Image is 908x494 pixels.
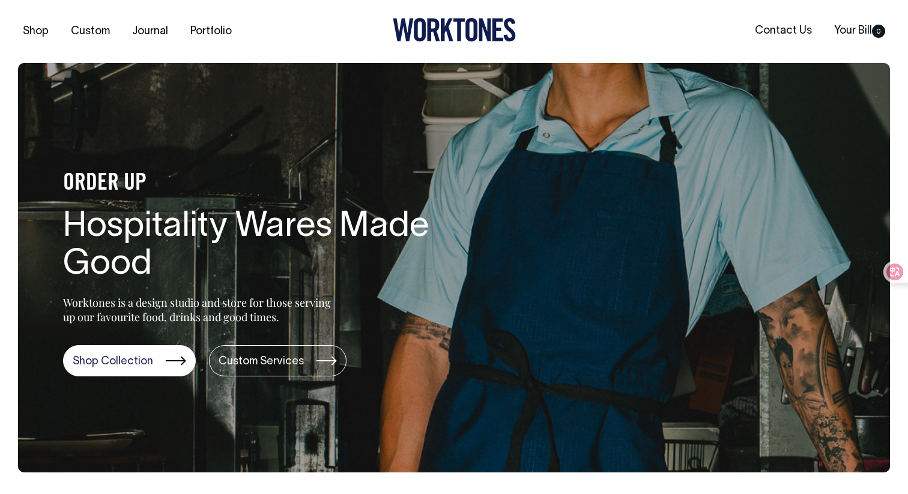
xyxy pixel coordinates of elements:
[18,22,53,41] a: Shop
[63,345,196,376] a: Shop Collection
[66,22,115,41] a: Custom
[63,171,447,196] h4: ORDER UP
[186,22,237,41] a: Portfolio
[209,345,347,376] a: Custom Services
[829,21,890,41] a: Your Bill0
[750,21,817,41] a: Contact Us
[127,22,173,41] a: Journal
[872,25,885,38] span: 0
[63,208,447,285] h1: Hospitality Wares Made Good
[63,295,336,324] p: Worktones is a design studio and store for those serving up our favourite food, drinks and good t...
